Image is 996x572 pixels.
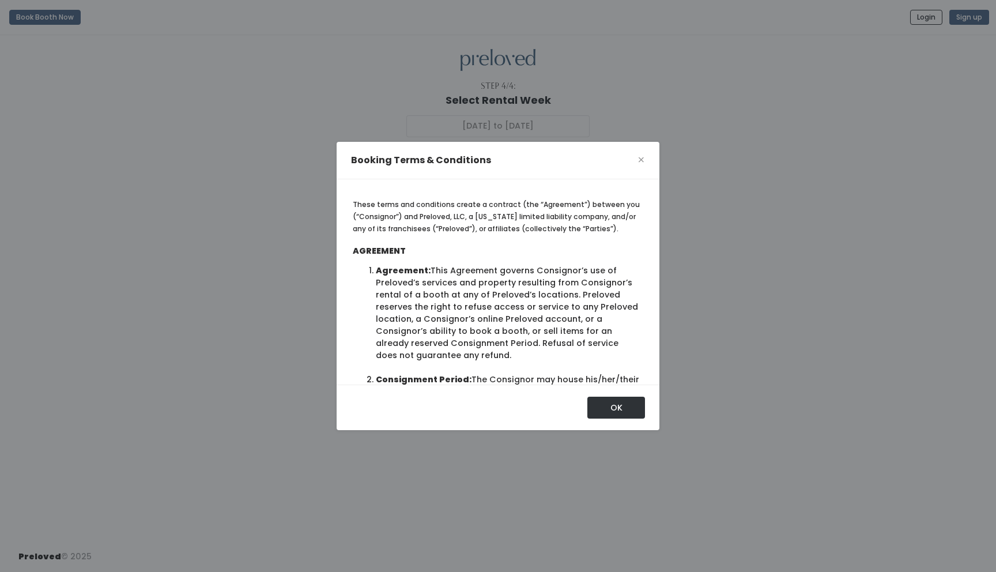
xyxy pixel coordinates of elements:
[351,153,491,167] h5: Booking Terms & Conditions
[353,245,406,257] b: AGREEMENT
[376,374,471,385] b: Consignment Period:
[637,151,645,169] span: ×
[376,265,640,362] li: This Agreement governs Consignor’s use of Preloved’s services and property resulting from Consign...
[353,200,640,234] small: These terms and conditions create a contract (the “Agreement”) between you (“Consignor”) and Prel...
[637,151,645,170] button: Close
[587,397,645,419] button: OK
[376,265,431,276] b: Agreement:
